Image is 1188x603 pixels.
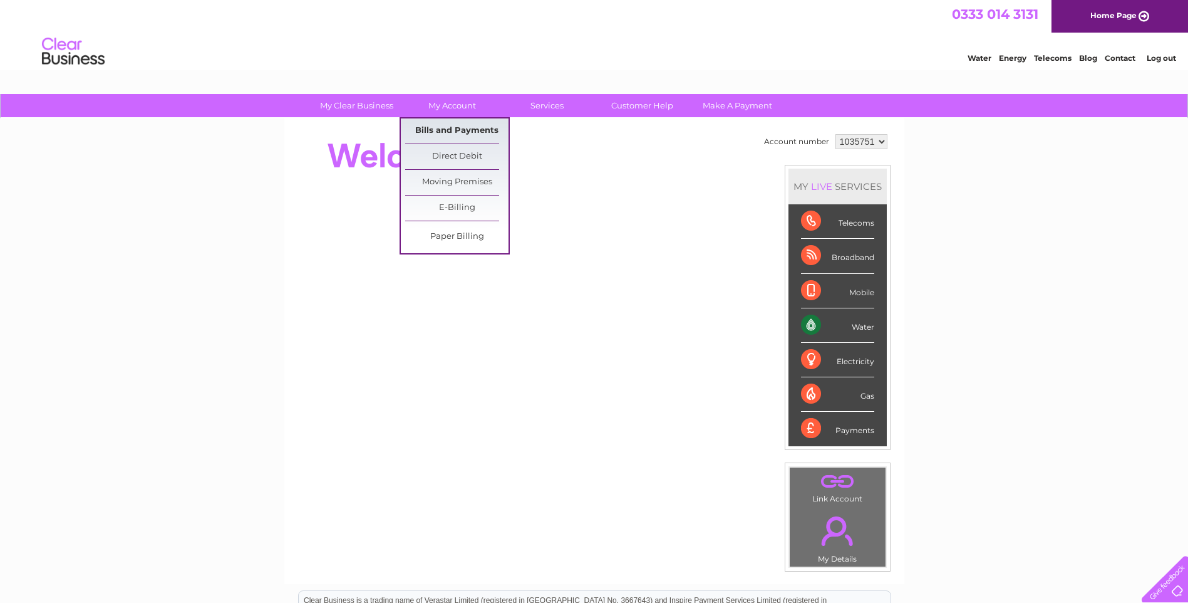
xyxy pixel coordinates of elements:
[801,377,874,412] div: Gas
[952,6,1038,22] a: 0333 014 3131
[801,239,874,273] div: Broadband
[405,170,509,195] a: Moving Premises
[405,224,509,249] a: Paper Billing
[761,131,832,152] td: Account number
[801,274,874,308] div: Mobile
[968,53,991,63] a: Water
[793,509,882,553] a: .
[808,181,835,192] div: LIVE
[1079,53,1097,63] a: Blog
[789,467,886,506] td: Link Account
[400,94,504,117] a: My Account
[789,506,886,567] td: My Details
[1147,53,1176,63] a: Log out
[305,94,408,117] a: My Clear Business
[801,308,874,343] div: Water
[793,471,882,493] a: .
[405,144,509,169] a: Direct Debit
[1034,53,1072,63] a: Telecoms
[1105,53,1135,63] a: Contact
[405,118,509,144] a: Bills and Payments
[801,343,874,377] div: Electricity
[299,7,891,61] div: Clear Business is a trading name of Verastar Limited (registered in [GEOGRAPHIC_DATA] No. 3667643...
[591,94,694,117] a: Customer Help
[686,94,789,117] a: Make A Payment
[495,94,599,117] a: Services
[405,196,509,221] a: E-Billing
[41,33,105,71] img: logo.png
[801,412,874,446] div: Payments
[999,53,1026,63] a: Energy
[788,169,887,204] div: MY SERVICES
[801,204,874,239] div: Telecoms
